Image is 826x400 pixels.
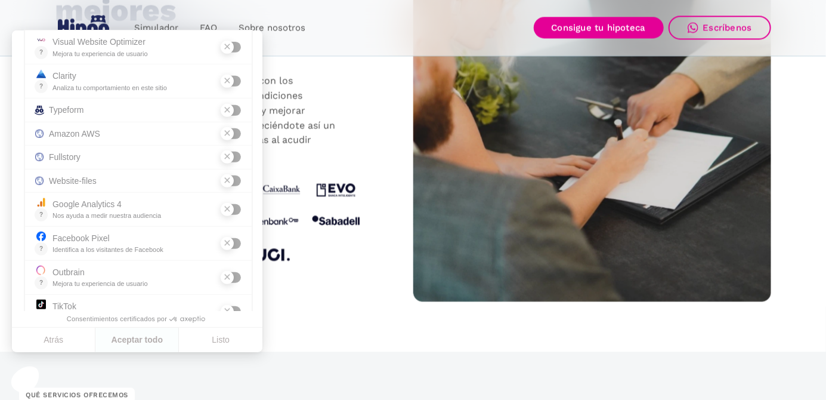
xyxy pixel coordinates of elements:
a: Escríbenos [669,16,771,40]
a: Consigue tu hipoteca [534,17,664,39]
div: Escríbenos [703,23,752,33]
a: FAQ [189,17,228,40]
a: Sobre nosotros [228,17,316,40]
a: home [55,11,114,46]
a: Simulador [123,17,189,40]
